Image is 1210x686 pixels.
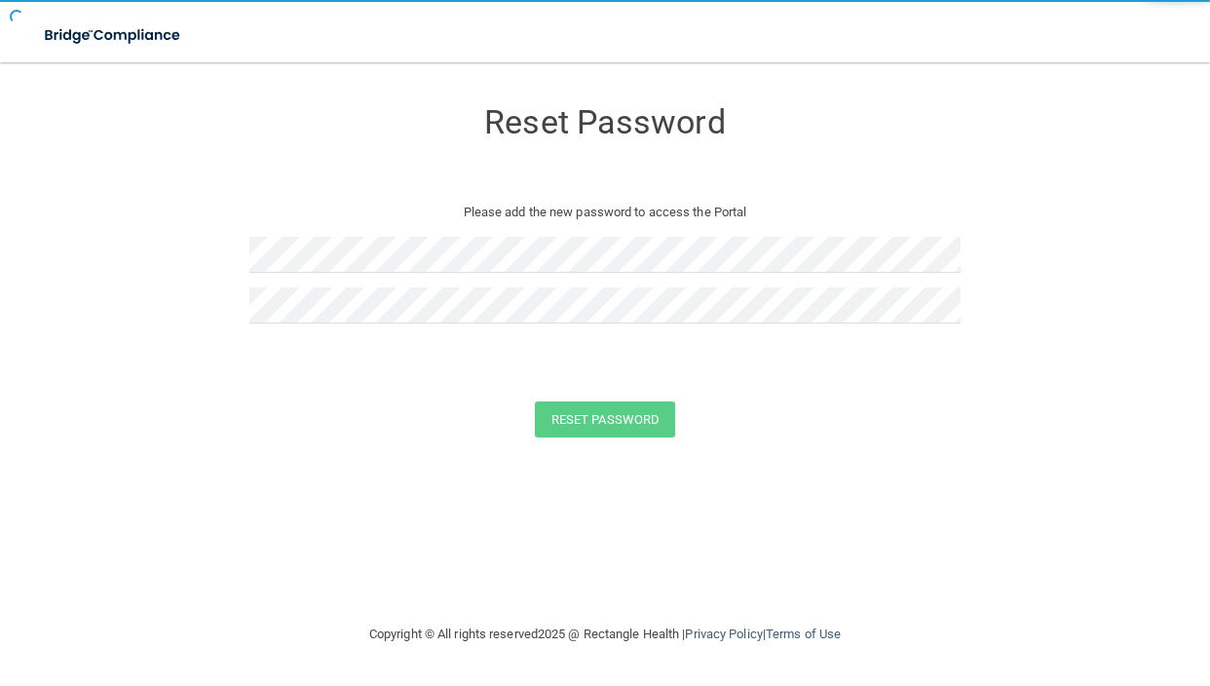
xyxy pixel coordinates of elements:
[685,627,762,641] a: Privacy Policy
[535,401,675,438] button: Reset Password
[264,201,946,224] p: Please add the new password to access the Portal
[249,104,961,140] h3: Reset Password
[249,603,961,666] div: Copyright © All rights reserved 2025 @ Rectangle Health | |
[766,627,841,641] a: Terms of Use
[29,16,198,56] img: bridge_compliance_login_screen.278c3ca4.svg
